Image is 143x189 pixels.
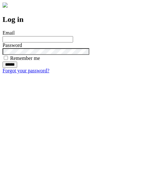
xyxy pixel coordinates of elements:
label: Remember me [10,55,40,61]
img: logo-4e3dc11c47720685a147b03b5a06dd966a58ff35d612b21f08c02c0306f2b779.png [3,3,8,8]
a: Forgot your password? [3,68,49,73]
label: Password [3,42,22,48]
h2: Log in [3,15,140,24]
label: Email [3,30,15,36]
